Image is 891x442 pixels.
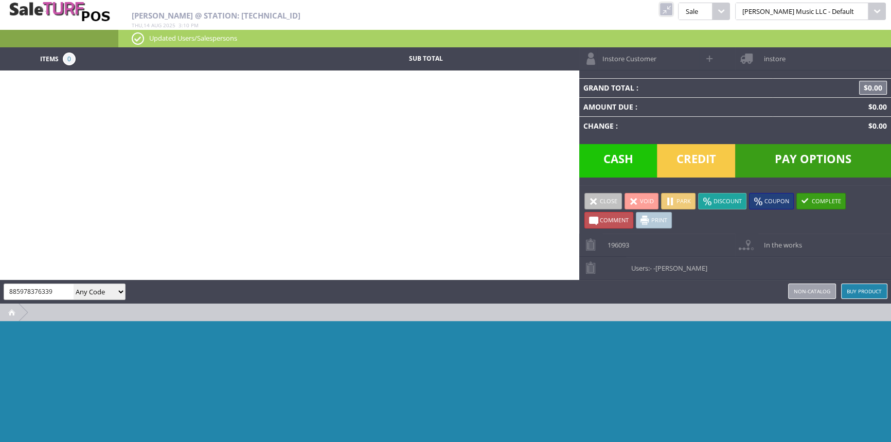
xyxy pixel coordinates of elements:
[579,78,773,97] td: Grand Total :
[602,234,629,250] span: 196093
[597,47,656,63] span: Instore Customer
[579,97,773,116] td: Amount Due :
[183,22,189,29] span: 10
[144,22,150,29] span: 14
[584,193,622,209] a: Close
[758,47,785,63] span: instore
[132,22,199,29] span: , :
[698,193,746,209] a: Discount
[636,212,672,228] a: Print
[191,22,199,29] span: pm
[735,3,868,20] span: [PERSON_NAME] Music LLC - Default
[650,263,652,273] span: -
[859,81,887,95] span: $0.00
[132,11,577,20] h2: [PERSON_NAME] @ Station: [TECHNICAL_ID]
[678,3,712,20] span: Sale
[579,116,773,135] td: Change :
[163,22,175,29] span: 2025
[626,257,707,273] span: Users:
[625,193,658,209] a: Void
[841,284,887,299] a: Buy Product
[657,144,735,178] span: Credit
[132,22,142,29] span: Thu
[864,121,887,131] span: $0.00
[347,52,504,65] td: Sub Total
[653,263,707,273] span: -[PERSON_NAME]
[579,144,657,178] span: Cash
[179,22,182,29] span: 3
[661,193,696,209] a: Park
[151,22,162,29] span: Aug
[132,32,878,44] p: Updated Users/Salespersons
[735,144,891,178] span: Pay Options
[40,52,59,64] span: Items
[4,284,74,299] input: Search
[796,193,846,209] a: Complete
[864,102,887,112] span: $0.00
[600,216,629,224] span: Comment
[758,234,801,250] span: In the works
[788,284,836,299] a: Non-catalog
[749,193,794,209] a: Coupon
[63,52,76,65] span: 0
